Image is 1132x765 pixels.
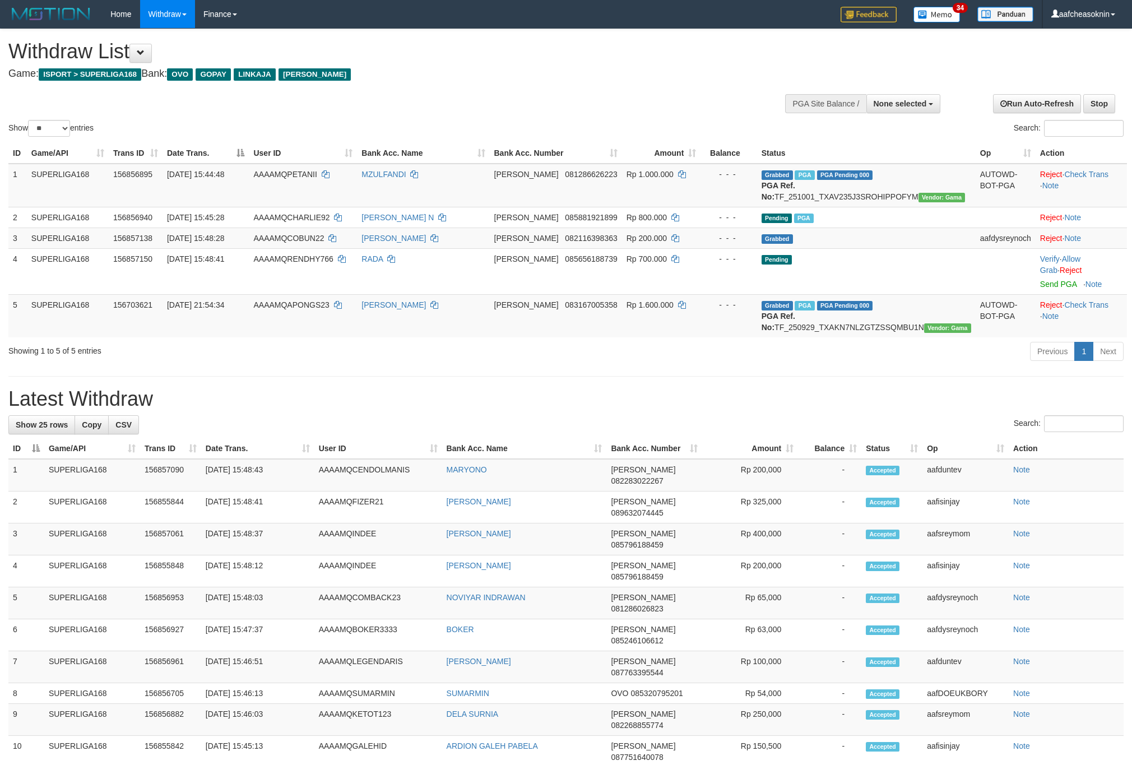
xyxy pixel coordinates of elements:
a: ARDION GALEH PABELA [447,741,538,750]
a: Note [1085,280,1102,289]
span: Copy 082283022267 to clipboard [611,476,663,485]
span: 34 [953,3,968,13]
div: PGA Site Balance / [785,94,866,113]
th: Bank Acc. Number: activate to sort column ascending [606,438,702,459]
th: Bank Acc. Number: activate to sort column ascending [490,143,622,164]
a: 1 [1074,342,1093,361]
a: Note [1013,465,1030,474]
span: Grabbed [762,234,793,244]
span: Rp 800.000 [627,213,667,222]
td: TF_250929_TXAKN7NLZGTZSSQMBU1N [757,294,976,337]
span: Accepted [866,562,899,571]
td: 156855848 [140,555,201,587]
a: NOVIYAR INDRAWAN [447,593,526,602]
span: [PERSON_NAME] [611,497,675,506]
td: Rp 200,000 [702,459,798,492]
div: - - - [705,233,752,244]
th: ID [8,143,27,164]
span: [DATE] 15:45:28 [167,213,224,222]
a: MZULFANDI [361,170,406,179]
td: [DATE] 15:48:37 [201,523,314,555]
div: Showing 1 to 5 of 5 entries [8,341,463,356]
td: SUPERLIGA168 [44,587,140,619]
th: Status: activate to sort column ascending [861,438,922,459]
th: Action [1009,438,1124,459]
td: · · [1036,164,1127,207]
td: - [798,704,861,736]
td: Rp 250,000 [702,704,798,736]
a: Note [1013,593,1030,602]
span: [PERSON_NAME] [611,741,675,750]
a: CSV [108,415,139,434]
a: Note [1013,689,1030,698]
span: Rp 1.000.000 [627,170,674,179]
a: Note [1064,234,1081,243]
span: Copy 089632074445 to clipboard [611,508,663,517]
span: AAAAMQCHARLIE92 [253,213,330,222]
td: aafsreymom [922,523,1009,555]
td: SUPERLIGA168 [44,523,140,555]
td: SUPERLIGA168 [44,492,140,523]
span: [PERSON_NAME] [494,300,559,309]
span: Accepted [866,530,899,539]
a: Stop [1083,94,1115,113]
th: Op: activate to sort column ascending [922,438,1009,459]
span: Show 25 rows [16,420,68,429]
a: Note [1064,213,1081,222]
td: - [798,651,861,683]
span: Copy 085881921899 to clipboard [565,213,617,222]
span: [DATE] 21:54:34 [167,300,224,309]
img: Feedback.jpg [841,7,897,22]
td: 5 [8,587,44,619]
div: - - - [705,212,752,223]
td: [DATE] 15:46:03 [201,704,314,736]
a: Reject [1040,234,1063,243]
span: Rp 1.600.000 [627,300,674,309]
img: panduan.png [977,7,1033,22]
th: Op: activate to sort column ascending [976,143,1036,164]
a: Send PGA [1040,280,1077,289]
a: Check Trans [1064,300,1108,309]
span: [PERSON_NAME] [494,170,559,179]
span: [PERSON_NAME] [611,657,675,666]
span: Rp 200.000 [627,234,667,243]
a: [PERSON_NAME] [447,497,511,506]
span: Grabbed [762,170,793,180]
td: - [798,459,861,492]
a: Note [1042,312,1059,321]
h1: Withdraw List [8,40,744,63]
td: Rp 65,000 [702,587,798,619]
label: Search: [1014,415,1124,432]
th: Date Trans.: activate to sort column descending [163,143,249,164]
td: 1 [8,459,44,492]
span: [PERSON_NAME] [611,561,675,570]
td: · · [1036,248,1127,294]
span: PGA Pending [817,301,873,310]
td: 156856705 [140,683,201,704]
h1: Latest Withdraw [8,388,1124,410]
span: CSV [115,420,132,429]
select: Showentries [28,120,70,137]
td: - [798,523,861,555]
td: SUPERLIGA168 [44,619,140,651]
a: Copy [75,415,109,434]
td: - [798,619,861,651]
label: Show entries [8,120,94,137]
a: MARYONO [447,465,487,474]
a: Note [1013,657,1030,666]
td: SUPERLIGA168 [44,683,140,704]
td: AAAAMQINDEE [314,555,442,587]
span: Copy 081286026823 to clipboard [611,604,663,613]
td: 3 [8,523,44,555]
span: [DATE] 15:44:48 [167,170,224,179]
td: SUPERLIGA168 [27,207,109,228]
span: 156857150 [113,254,152,263]
span: [PERSON_NAME] [494,234,559,243]
span: Copy 085320795201 to clipboard [630,689,683,698]
td: AAAAMQBOKER3333 [314,619,442,651]
a: Reject [1040,213,1063,222]
span: Marked by aafchhiseyha [795,301,814,310]
span: AAAAMQRENDHY766 [253,254,333,263]
td: SUPERLIGA168 [27,294,109,337]
th: Balance [700,143,757,164]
